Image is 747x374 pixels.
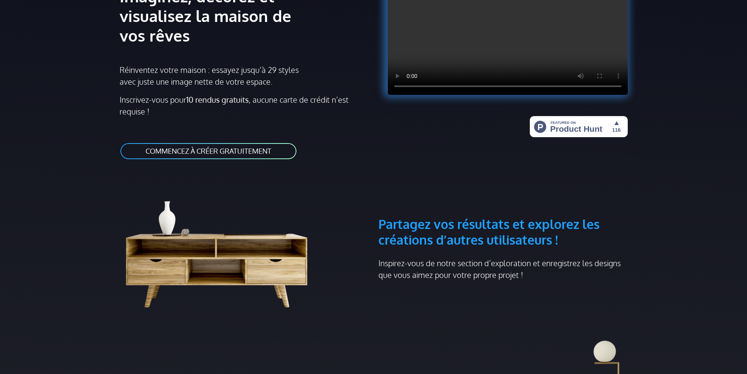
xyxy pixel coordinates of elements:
img: armoire de salon [120,179,326,312]
p: Inscrivez-vous pour , aucune carte de crédit n’est requise ! [120,94,369,117]
a: COMMENCEZ À CRÉER GRATUITEMENT [120,142,297,160]
strong: 10 rendus gratuits [186,94,249,105]
img: HomeStyler AI - La décoration d’intérieur en toute simplicité : un clic pour accéder à la maison ... [530,116,628,137]
p: Inspirez-vous de notre section d’exploration et enregistrez les designs que vous aimez pour votre... [378,257,628,281]
h3: Partagez vos résultats et explorez les créations d’autres utilisateurs ! [378,179,628,248]
p: Réinventez votre maison : essayez jusqu’à 29 styles avec juste une image nette de votre espace. [120,64,307,87]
